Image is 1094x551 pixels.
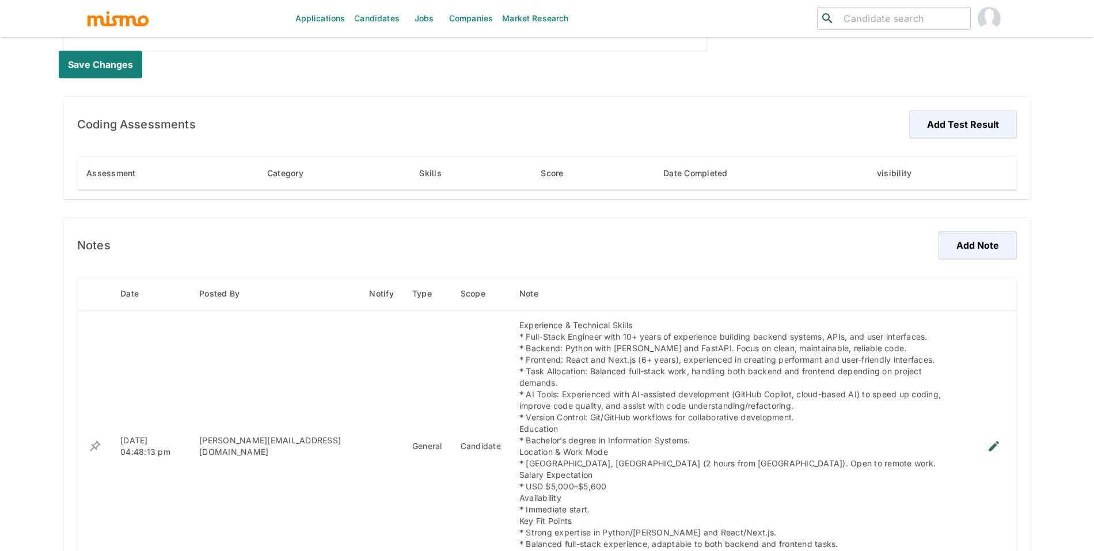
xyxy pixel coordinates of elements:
[541,166,578,180] span: Score
[839,10,966,26] input: Candidate search
[939,231,1017,259] button: Add Note
[86,166,151,180] span: Assessment
[663,166,743,180] span: Date Completed
[877,166,927,180] span: visibility
[190,278,360,310] th: Posted By
[77,157,1017,190] table: enhanced table
[86,10,150,27] img: logo
[419,166,457,180] span: Skills
[451,278,510,310] th: Scope
[403,278,451,310] th: Type
[59,51,142,78] button: Save changes
[111,278,190,310] th: Date
[77,115,196,134] h6: Coding Assessments
[360,278,403,310] th: Notify
[77,236,111,254] h6: Notes
[267,166,318,180] span: Category
[510,278,971,310] th: Note
[909,111,1017,138] button: Add Test Result
[978,7,1001,30] img: Maria Lujan Ciommo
